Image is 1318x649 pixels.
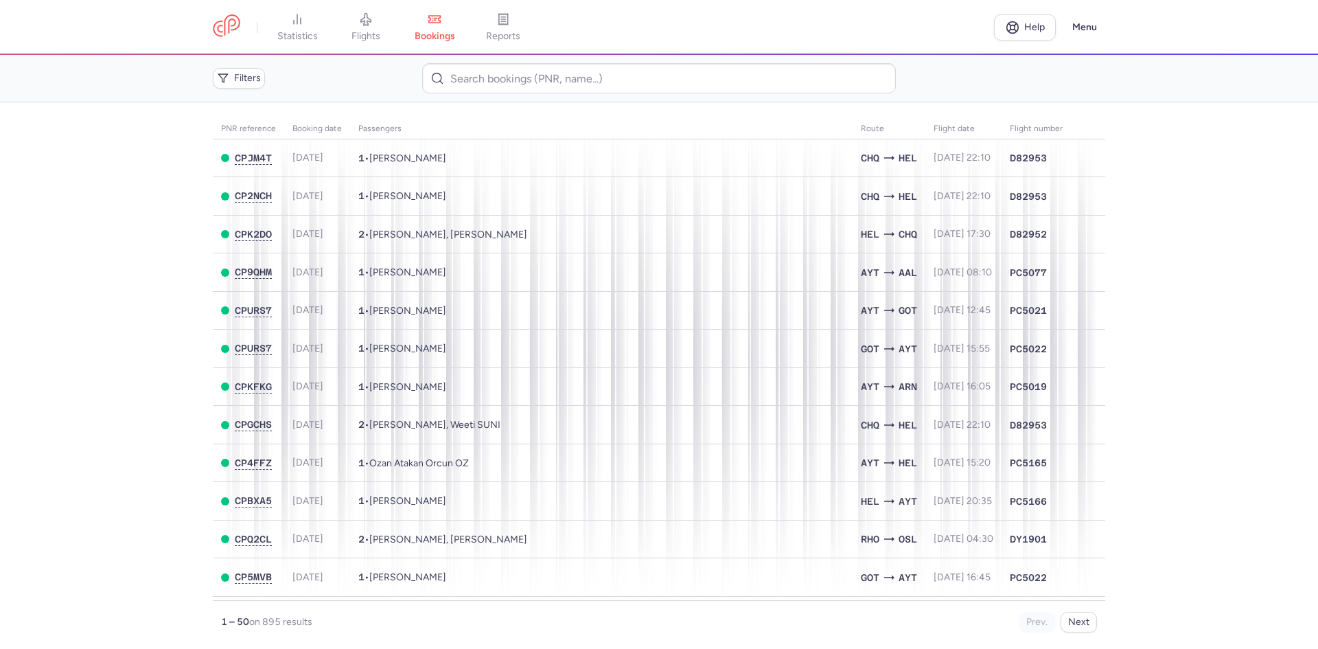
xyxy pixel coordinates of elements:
[861,418,879,433] span: Souda, Chaniá, Greece
[358,305,446,317] span: •
[369,343,446,354] span: Fatema ALHILO
[358,343,365,354] span: 1
[358,419,500,431] span: •
[861,303,879,318] span: Antalya, Antalya, Turkey
[235,534,272,545] span: CPQ2CL
[235,266,272,278] button: CP9QHM
[358,571,365,582] span: 1
[934,304,991,316] span: [DATE] 12:45
[899,189,917,204] span: Helsinki-vantaa, Helsinki, Finland
[235,571,272,582] span: CP5MVB
[235,571,272,583] button: CP5MVB
[1002,119,1071,139] th: Flight number
[369,419,500,431] span: Veera TOIKKA, Weeti SUNI
[235,152,272,164] button: CPJM4T
[369,305,446,317] span: Fatema ALHILO
[469,12,537,43] a: reports
[292,419,323,431] span: [DATE]
[235,457,272,468] span: CP4FFZ
[1024,22,1045,32] span: Help
[861,494,879,509] span: Helsinki-vantaa, Helsinki, Finland
[292,228,323,240] span: [DATE]
[358,190,365,201] span: 1
[332,12,400,43] a: flights
[934,380,991,392] span: [DATE] 16:05
[235,190,272,201] span: CP2NCH
[1010,456,1047,470] span: PC5165
[358,152,365,163] span: 1
[861,455,879,470] span: Antalya, Antalya, Turkey
[1019,612,1055,633] button: Prev.
[934,266,992,278] span: [DATE] 08:10
[235,266,272,277] span: CP9QHM
[235,343,272,354] span: CPURS7
[861,150,879,166] span: CHQ
[934,228,991,240] span: [DATE] 17:30
[1010,227,1047,241] span: D82952
[899,150,917,166] span: HEL
[292,190,323,202] span: [DATE]
[235,381,272,393] button: CPKFKG
[934,190,991,202] span: [DATE] 22:10
[235,495,272,507] button: CPBXA5
[292,304,323,316] span: [DATE]
[369,534,527,545] span: Tony ERIKSEN, Linn HANSEN
[292,457,323,468] span: [DATE]
[899,265,917,280] span: Aalborg, Aalborg, Denmark
[358,534,365,545] span: 2
[899,227,917,242] span: Souda, Chaniá, Greece
[899,341,917,356] span: Antalya, Antalya, Turkey
[213,119,284,139] th: PNR reference
[263,12,332,43] a: statistics
[358,457,365,468] span: 1
[369,190,446,202] span: Elisa KOKKO
[221,616,249,628] strong: 1 – 50
[235,457,272,469] button: CP4FFZ
[415,30,455,43] span: bookings
[1010,532,1047,546] span: DY1901
[292,380,323,392] span: [DATE]
[358,305,365,316] span: 1
[351,30,380,43] span: flights
[358,457,469,469] span: •
[899,303,917,318] span: Landvetter, Göteborg, Sweden
[358,534,527,545] span: •
[358,381,365,392] span: 1
[934,495,992,507] span: [DATE] 20:35
[235,419,272,431] button: CPGCHS
[358,419,365,430] span: 2
[358,190,446,202] span: •
[899,570,917,585] span: Antalya, Antalya, Turkey
[853,119,925,139] th: Route
[925,119,1002,139] th: flight date
[1010,304,1047,317] span: PC5021
[861,379,879,394] span: Antalya, Antalya, Turkey
[899,455,917,470] span: Helsinki-vantaa, Helsinki, Finland
[369,495,446,507] span: Daria KONOVALOVA
[235,381,272,392] span: CPKFKG
[1064,14,1105,41] button: Menu
[369,571,446,583] span: Sofia Madlen CANDEMIR
[934,419,991,431] span: [DATE] 22:10
[358,381,446,393] span: •
[1010,190,1047,203] span: D82953
[861,227,879,242] span: Helsinki-vantaa, Helsinki, Finland
[213,68,265,89] button: Filters
[861,532,879,547] span: Diagoras, Ródos, Greece
[934,343,990,354] span: [DATE] 15:55
[213,14,240,40] a: CitizenPlane red outlined logo
[861,341,879,356] span: Landvetter, Göteborg, Sweden
[292,343,323,354] span: [DATE]
[899,418,917,433] span: HEL
[1010,380,1047,394] span: PC5019
[235,152,272,163] span: CPJM4T
[277,30,318,43] span: statistics
[358,229,527,240] span: •
[934,533,993,545] span: [DATE] 04:30
[1061,612,1097,633] button: Next
[292,266,323,278] span: [DATE]
[934,457,991,468] span: [DATE] 15:20
[994,14,1056,41] a: Help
